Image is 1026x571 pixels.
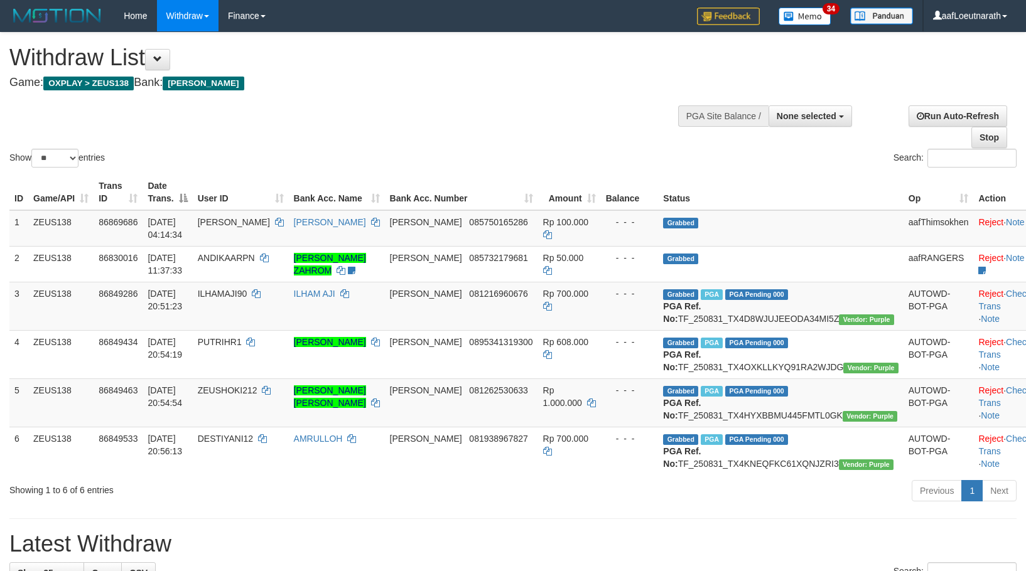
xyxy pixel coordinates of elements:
[978,253,1003,263] a: Reject
[606,432,654,445] div: - - -
[658,427,903,475] td: TF_250831_TX4KNEQFKC61XQNJZRI3
[606,287,654,300] div: - - -
[43,77,134,90] span: OXPLAY > ZEUS138
[9,479,418,496] div: Showing 1 to 6 of 6 entries
[978,434,1003,444] a: Reject
[978,385,1003,395] a: Reject
[725,386,788,397] span: PGA Pending
[978,337,1003,347] a: Reject
[678,105,769,127] div: PGA Site Balance /
[148,434,182,456] span: [DATE] 20:56:13
[289,174,385,210] th: Bank Acc. Name: activate to sort column ascending
[9,246,28,282] td: 2
[99,217,138,227] span: 86869686
[148,253,182,275] span: [DATE] 11:37:33
[469,434,527,444] span: Copy 081938967827 to clipboard
[543,385,582,408] span: Rp 1.000.000
[294,337,366,347] a: [PERSON_NAME]
[99,385,138,395] span: 86849463
[606,252,654,264] div: - - -
[978,289,1003,299] a: Reject
[839,459,894,470] span: Vendor URL: https://trx4.1velocity.biz
[663,446,701,469] b: PGA Ref. No:
[28,210,94,247] td: ZEUS138
[777,111,836,121] span: None selected
[725,338,788,348] span: PGA Pending
[606,216,654,228] div: - - -
[294,434,343,444] a: AMRULLOH
[663,398,701,420] b: PGA Ref. No:
[543,217,588,227] span: Rp 100.000
[904,330,974,378] td: AUTOWD-BOT-PGA
[148,289,182,311] span: [DATE] 20:51:23
[701,386,723,397] span: Marked by aafRornrotha
[198,289,247,299] span: ILHAMAJI90
[9,531,1017,557] h1: Latest Withdraw
[543,253,584,263] span: Rp 50.000
[469,289,527,299] span: Copy 081216960676 to clipboard
[538,174,601,210] th: Amount: activate to sort column ascending
[198,253,255,263] span: ANDIKAARPN
[961,480,983,501] a: 1
[469,385,527,395] span: Copy 081262530633 to clipboard
[697,8,760,25] img: Feedback.jpg
[9,282,28,330] td: 3
[9,427,28,475] td: 6
[904,282,974,330] td: AUTOWD-BOT-PGA
[843,363,898,373] span: Vendor URL: https://trx4.1velocity.biz
[9,210,28,247] td: 1
[927,149,1017,168] input: Search:
[28,330,94,378] td: ZEUS138
[9,149,105,168] label: Show entries
[658,378,903,427] td: TF_250831_TX4HYXBBMU445FMTL0GK
[904,246,974,282] td: aafRANGERS
[198,217,270,227] span: [PERSON_NAME]
[663,218,698,228] span: Grabbed
[469,217,527,227] span: Copy 085750165286 to clipboard
[909,105,1007,127] a: Run Auto-Refresh
[658,330,903,378] td: TF_250831_TX4OXKLLKYQ91RA2WJDG
[543,289,588,299] span: Rp 700.000
[94,174,143,210] th: Trans ID: activate to sort column ascending
[99,253,138,263] span: 86830016
[982,480,1017,501] a: Next
[981,362,1000,372] a: Note
[390,253,462,263] span: [PERSON_NAME]
[9,45,671,70] h1: Withdraw List
[390,385,462,395] span: [PERSON_NAME]
[28,246,94,282] td: ZEUS138
[843,411,897,422] span: Vendor URL: https://trx4.1velocity.biz
[904,210,974,247] td: aafThimsokhen
[28,174,94,210] th: Game/API: activate to sort column ascending
[606,336,654,348] div: - - -
[9,174,28,210] th: ID
[469,253,527,263] span: Copy 085732179681 to clipboard
[193,174,289,210] th: User ID: activate to sort column ascending
[823,3,840,14] span: 34
[9,77,671,89] h4: Game: Bank:
[294,385,366,408] a: [PERSON_NAME] [PERSON_NAME]
[663,289,698,300] span: Grabbed
[99,337,138,347] span: 86849434
[981,410,1000,420] a: Note
[904,174,974,210] th: Op: activate to sort column ascending
[294,217,366,227] a: [PERSON_NAME]
[701,289,723,300] span: Marked by aafRornrotha
[148,217,182,240] span: [DATE] 04:14:34
[28,282,94,330] td: ZEUS138
[663,386,698,397] span: Grabbed
[469,337,532,347] span: Copy 0895341319300 to clipboard
[663,350,701,372] b: PGA Ref. No:
[543,434,588,444] span: Rp 700.000
[294,253,366,275] a: [PERSON_NAME] ZAHROM
[663,338,698,348] span: Grabbed
[850,8,913,24] img: panduan.png
[725,289,788,300] span: PGA Pending
[9,6,105,25] img: MOTION_logo.png
[658,282,903,330] td: TF_250831_TX4D8WJUJEEODA34MI5Z
[294,289,335,299] a: ILHAM AJI
[904,427,974,475] td: AUTOWD-BOT-PGA
[606,384,654,397] div: - - -
[9,378,28,427] td: 5
[198,434,253,444] span: DESTIYANI12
